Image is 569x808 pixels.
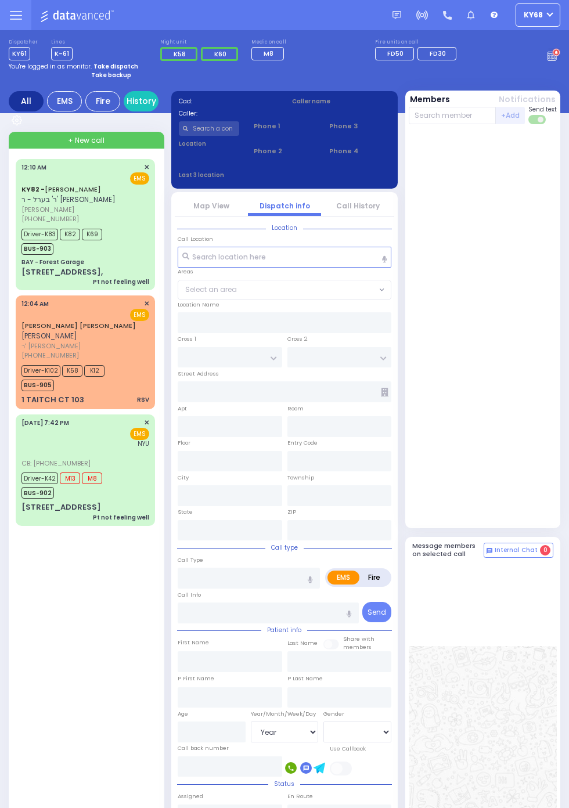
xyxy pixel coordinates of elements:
[21,419,69,427] span: [DATE] 7:42 PM
[178,674,214,683] label: P First Name
[82,472,102,484] span: M8
[21,229,58,240] span: Driver-K83
[60,472,80,484] span: M13
[21,459,91,468] span: CB: [PHONE_NUMBER]
[179,97,278,106] label: Cad:
[329,146,390,156] span: Phone 4
[178,335,196,343] label: Cross 1
[381,388,388,396] span: Other building occupants
[516,3,560,27] button: ky68
[21,205,146,215] span: [PERSON_NAME]
[91,71,131,80] strong: Take backup
[268,780,300,788] span: Status
[174,49,186,59] span: K58
[21,331,77,341] span: [PERSON_NAME]
[21,341,146,351] span: ר' [PERSON_NAME]
[178,556,203,564] label: Call Type
[327,571,359,585] label: EMS
[82,229,102,240] span: K69
[51,47,73,60] span: K-61
[21,351,79,360] span: [PHONE_NUMBER]
[21,502,101,513] div: [STREET_ADDRESS]
[144,418,149,428] span: ✕
[178,591,201,599] label: Call Info
[343,635,374,643] small: Share with
[265,543,304,552] span: Call type
[40,8,117,23] img: Logo
[178,474,189,482] label: City
[60,229,80,240] span: K82
[9,91,44,111] div: All
[179,139,240,148] label: Location
[21,194,116,204] span: ר' בערל - ר' [PERSON_NAME]
[178,792,203,800] label: Assigned
[178,235,213,243] label: Call Location
[528,114,547,125] label: Turn off text
[21,321,136,330] a: [PERSON_NAME] [PERSON_NAME]
[21,243,53,255] span: BUS-903
[21,163,46,172] span: 12:10 AM
[21,258,84,266] div: BAY - Forest Garage
[287,508,296,516] label: ZIP
[251,39,287,46] label: Medic on call
[409,107,496,124] input: Search member
[387,49,404,58] span: FD50
[260,201,310,211] a: Dispatch info
[21,185,101,194] a: [PERSON_NAME]
[430,49,446,58] span: FD30
[251,710,319,718] div: Year/Month/Week/Day
[130,428,149,440] span: EMS
[362,602,391,622] button: Send
[412,542,484,557] h5: Message members on selected call
[375,39,460,46] label: Fire units on call
[179,121,240,136] input: Search a contact
[138,439,149,448] span: NYU
[343,643,372,651] span: members
[93,62,138,71] strong: Take dispatch
[495,546,538,554] span: Internal Chat
[144,299,149,309] span: ✕
[185,284,237,295] span: Select an area
[9,62,92,71] span: You're logged in as monitor.
[124,91,159,111] a: History
[292,97,391,106] label: Caller name
[62,365,82,377] span: K58
[261,626,307,634] span: Patient info
[21,300,49,308] span: 12:04 AM
[21,266,103,278] div: [STREET_ADDRESS],
[330,745,366,753] label: Use Callback
[144,163,149,172] span: ✕
[336,201,380,211] a: Call History
[21,380,54,391] span: BUS-905
[392,11,401,20] img: message.svg
[21,365,60,377] span: Driver-K102
[484,543,553,558] button: Internal Chat 0
[178,508,193,516] label: State
[359,571,390,585] label: Fire
[21,487,54,499] span: BUS-902
[287,639,318,647] label: Last Name
[524,10,543,20] span: ky68
[93,513,149,522] div: Pt not feeling well
[178,744,229,752] label: Call back number
[214,49,226,59] span: K60
[287,792,313,800] label: En Route
[21,472,58,484] span: Driver-K42
[84,365,105,377] span: K12
[179,109,278,118] label: Caller:
[21,394,84,406] div: 1 TAITCH CT 103
[287,474,314,482] label: Township
[329,121,390,131] span: Phone 3
[264,49,273,58] span: M8
[178,710,188,718] label: Age
[178,370,219,378] label: Street Address
[85,91,120,111] div: Fire
[410,93,450,106] button: Members
[178,247,391,268] input: Search location here
[254,146,315,156] span: Phone 2
[130,309,149,321] span: EMS
[178,405,187,413] label: Apt
[178,639,209,647] label: First Name
[178,301,219,309] label: Location Name
[499,93,556,106] button: Notifications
